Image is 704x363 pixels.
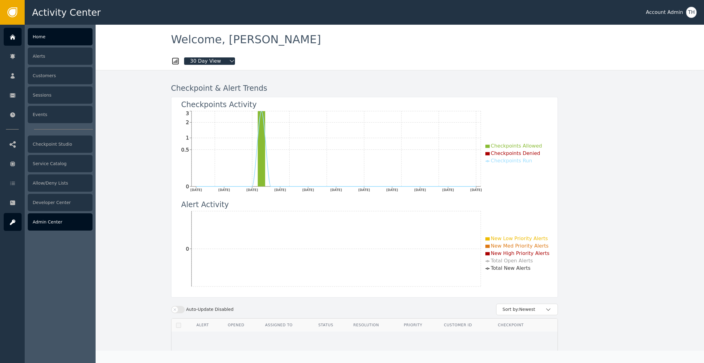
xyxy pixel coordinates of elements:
[186,119,189,125] tspan: 2
[314,319,349,332] th: Status
[274,188,286,192] tspan: [DATE]
[4,47,93,65] a: Alerts
[493,319,544,332] th: Checkpoint
[4,67,93,85] a: Customers
[470,188,482,192] tspan: [DATE]
[181,99,257,110] div: Checkpoints Activity
[180,57,239,65] button: 30 Day View
[4,135,93,153] a: Checkpoint Studio
[4,155,93,173] a: Service Catalog
[503,306,545,313] div: Sort by: Newest
[186,306,234,313] label: Auto-Update Disabled
[28,174,93,192] div: Allow/Deny Lists
[686,7,697,18] button: TH
[491,243,549,249] span: New Med Priority Alerts
[186,184,189,190] tspan: 0
[246,188,258,192] tspan: [DATE]
[439,319,493,332] th: Customer ID
[491,150,540,156] span: Checkpoints Denied
[261,319,314,332] th: Assigned To
[192,319,223,332] th: Alert
[491,143,542,149] span: Checkpoints Allowed
[186,246,189,252] tspan: 0
[186,135,189,141] tspan: 1
[171,34,558,48] div: Welcome , [PERSON_NAME]
[646,9,683,16] div: Account Admin
[4,86,93,104] a: Sessions
[28,67,93,84] div: Customers
[302,188,314,192] tspan: [DATE]
[218,188,230,192] tspan: [DATE]
[496,304,558,315] button: Sort by:Newest
[4,194,93,211] a: Developer Center
[491,265,531,271] span: Total New Alerts
[4,213,93,231] a: Admin Center
[491,236,548,241] span: New Low Priority Alerts
[181,147,189,153] tspan: 0.5
[186,111,189,116] tspan: 3
[223,319,261,332] th: Opened
[4,28,93,46] a: Home
[491,258,533,264] span: Total Open Alerts
[28,28,93,45] div: Home
[28,194,93,211] div: Developer Center
[442,188,454,192] tspan: [DATE]
[349,319,399,332] th: Resolution
[358,188,370,192] tspan: [DATE]
[491,158,532,164] span: Checkpoints Run
[28,86,93,104] div: Sessions
[414,188,426,192] tspan: [DATE]
[171,83,267,94] div: Checkpoint & Alert Trends
[28,136,93,153] div: Checkpoint Studio
[399,319,439,332] th: Priority
[28,155,93,172] div: Service Catalog
[181,199,229,210] div: Alert Activity
[491,250,550,256] span: New High Priority Alerts
[28,106,93,123] div: Events
[4,106,93,123] a: Events
[184,57,227,65] span: 30 Day View
[330,188,342,192] tspan: [DATE]
[28,213,93,231] div: Admin Center
[386,188,398,192] tspan: [DATE]
[32,6,101,19] span: Activity Center
[4,174,93,192] a: Allow/Deny Lists
[28,48,93,65] div: Alerts
[190,188,202,192] tspan: [DATE]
